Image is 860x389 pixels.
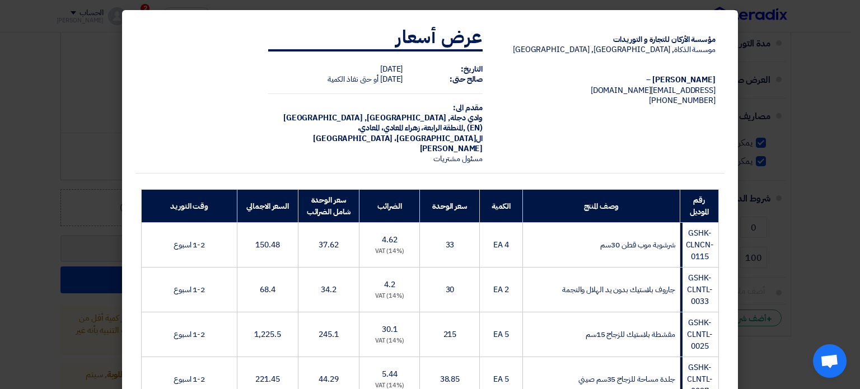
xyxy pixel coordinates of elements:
[174,329,205,340] span: 1-2 اسبوع
[578,373,675,385] span: جلدة مساحة للزجاج 35سم صيني
[448,112,483,124] span: وادي دجلة,
[174,239,205,251] span: 1-2 اسبوع
[600,239,675,251] span: شرشوبة موب قطن 30سم
[328,73,378,85] span: أو حتى نفاذ الكمية
[446,239,455,251] span: 33
[443,329,457,340] span: 215
[480,190,522,223] th: الكمية
[382,234,398,246] span: 4.62
[440,373,460,385] span: 38.85
[382,368,398,380] span: 5.44
[501,75,716,85] div: [PERSON_NAME] –
[319,373,339,385] span: 44.29
[493,329,509,340] span: 5 EA
[319,329,339,340] span: 245.1
[680,268,718,312] td: GSHK-CLNTL-0033
[382,324,398,335] span: 30.1
[680,190,718,223] th: رقم الموديل
[680,223,718,268] td: GSHK-CLNCN-0115
[813,344,847,378] div: Open chat
[255,239,279,251] span: 150.48
[522,190,680,223] th: وصف المنتج
[380,63,403,75] span: [DATE]
[501,35,716,45] div: مؤسسة الأركان للتجارة و التوريدات
[453,102,483,114] strong: مقدم الى:
[174,284,205,296] span: 1-2 اسبوع
[237,190,298,223] th: السعر الاجمالي
[364,292,415,301] div: (14%) VAT
[420,143,483,154] span: [PERSON_NAME]
[493,373,509,385] span: 5 EA
[586,329,675,340] span: مقشطة بلاستيك للزجاج 15سم
[319,239,339,251] span: 37.62
[591,85,716,96] span: [EMAIL_ADDRESS][DOMAIN_NAME]
[255,373,279,385] span: 221.45
[420,190,480,223] th: سعر الوحدة
[142,190,237,223] th: وقت التوريد
[396,24,483,50] strong: عرض أسعار
[493,284,509,296] span: 2 EA
[174,373,205,385] span: 1-2 اسبوع
[298,190,359,223] th: سعر الوحدة شامل الضرائب
[380,73,403,85] span: [DATE]
[384,279,395,290] span: 4.2
[649,95,716,106] span: [PHONE_NUMBER]
[254,329,281,340] span: 1,225.5
[260,284,275,296] span: 68.4
[680,312,718,357] td: GSHK-CLNTL-0025
[283,112,483,144] span: [GEOGRAPHIC_DATA], [GEOGRAPHIC_DATA] (EN) ,المنطقة الرابعة، زهراء المعادي، المعادي، ال[GEOGRAPHIC...
[513,44,716,55] span: موسسة الذكاة, [GEOGRAPHIC_DATA], [GEOGRAPHIC_DATA]
[562,284,675,296] span: جاروف بلاستيك بدون يد الهلال والنجمة
[321,284,336,296] span: 34.2
[364,336,415,346] div: (14%) VAT
[446,284,455,296] span: 30
[450,73,483,85] strong: صالح حتى:
[493,239,509,251] span: 4 EA
[433,153,483,165] span: مسئول مشتريات
[364,247,415,256] div: (14%) VAT
[461,63,483,75] strong: التاريخ:
[359,190,420,223] th: الضرائب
